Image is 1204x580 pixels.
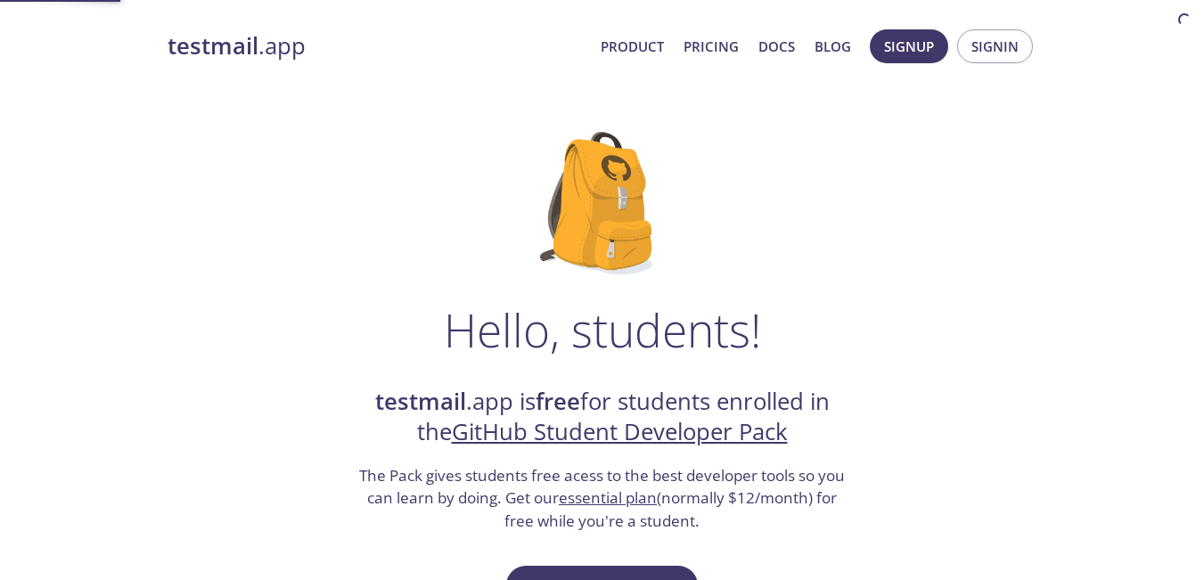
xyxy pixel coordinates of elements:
h3: The Pack gives students free acess to the best developer tools so you can learn by doing. Get our... [357,464,848,533]
strong: free [536,386,580,417]
h1: Hello, students! [444,303,761,356]
button: Signin [957,29,1033,63]
a: Docs [758,35,795,58]
a: testmail.app [168,31,586,61]
a: Pricing [684,35,739,58]
h2: .app is for students enrolled in the [357,387,848,448]
strong: testmail [168,30,258,61]
img: github-student-backpack.png [540,132,664,274]
button: Signup [870,29,948,63]
span: Signin [971,35,1019,58]
a: essential plan [559,487,657,508]
a: Product [601,35,664,58]
span: Signup [884,35,934,58]
strong: testmail [375,386,466,417]
a: Blog [815,35,851,58]
a: GitHub Student Developer Pack [452,416,788,447]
